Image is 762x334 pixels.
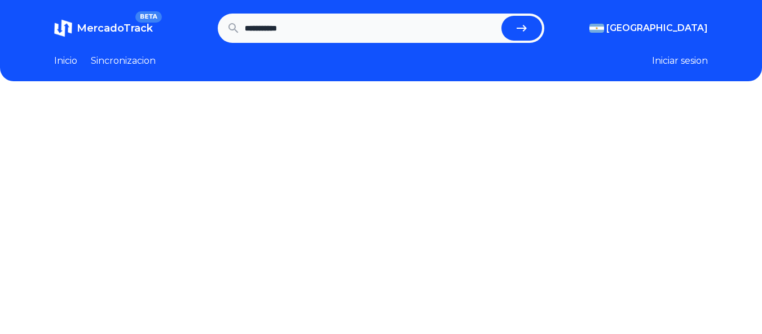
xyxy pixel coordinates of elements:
a: Sincronizacion [91,54,156,68]
span: MercadoTrack [77,22,153,34]
button: [GEOGRAPHIC_DATA] [589,21,708,35]
a: Inicio [54,54,77,68]
span: BETA [135,11,162,23]
a: MercadoTrackBETA [54,19,153,37]
img: MercadoTrack [54,19,72,37]
button: Iniciar sesion [652,54,708,68]
span: [GEOGRAPHIC_DATA] [606,21,708,35]
img: Argentina [589,24,604,33]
